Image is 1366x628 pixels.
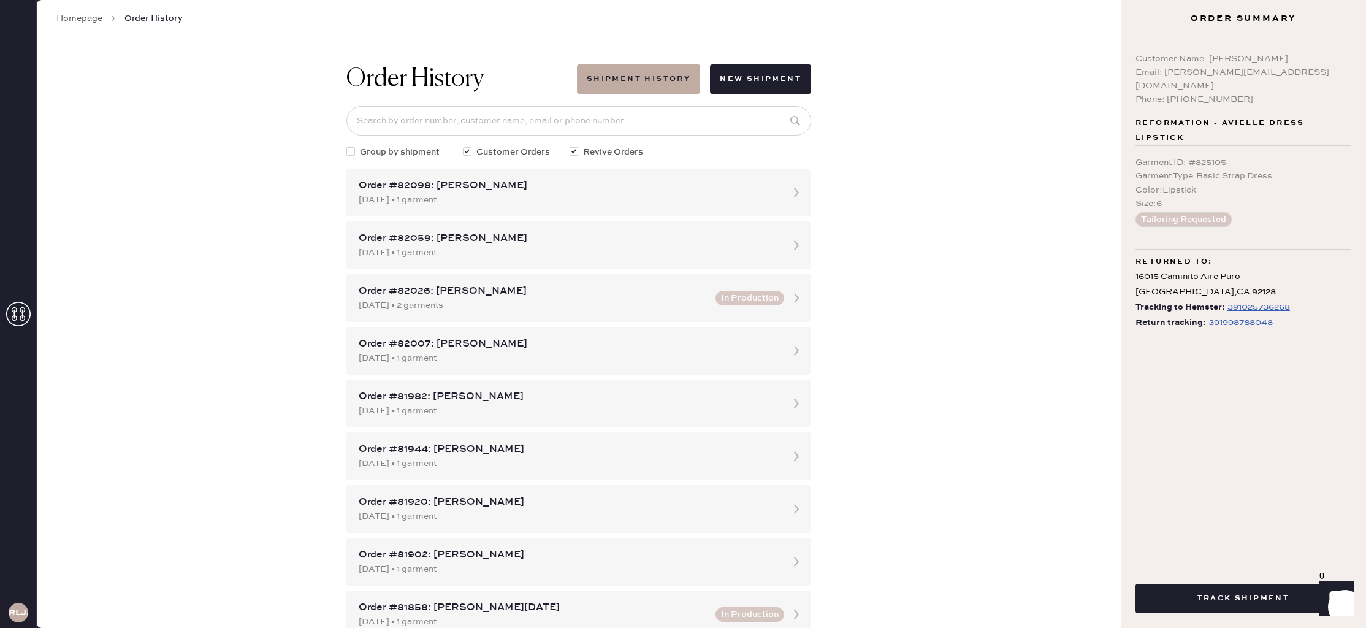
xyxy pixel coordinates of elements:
[359,178,777,193] div: Order #82098: [PERSON_NAME]
[359,495,777,510] div: Order #81920: [PERSON_NAME]
[1135,52,1351,66] div: Customer Name: [PERSON_NAME]
[359,548,777,562] div: Order #81902: [PERSON_NAME]
[1206,315,1273,331] a: 391998788048
[1121,12,1366,25] h3: Order Summary
[1225,300,1290,315] a: 391025736268
[56,12,102,25] a: Homepage
[1308,573,1360,626] iframe: Front Chat
[1135,169,1351,183] div: Garment Type : Basic Strap Dress
[359,510,777,523] div: [DATE] • 1 garment
[710,64,811,94] button: New Shipment
[360,145,440,159] span: Group by shipment
[1135,197,1351,210] div: Size : 6
[346,106,811,136] input: Search by order number, customer name, email or phone number
[1135,183,1351,197] div: Color : Lipstick
[1135,156,1351,169] div: Garment ID : # 825105
[1227,300,1290,315] div: https://www.fedex.com/apps/fedextrack/?tracknumbers=391025736268&cntry_code=US
[346,64,484,94] h1: Order History
[359,337,777,351] div: Order #82007: [PERSON_NAME]
[715,607,784,622] button: In Production
[1135,584,1351,613] button: Track Shipment
[1135,212,1232,227] button: Tailoring Requested
[359,284,708,299] div: Order #82026: [PERSON_NAME]
[1135,300,1225,315] span: Tracking to Hemster:
[359,389,777,404] div: Order #81982: [PERSON_NAME]
[359,404,777,418] div: [DATE] • 1 garment
[1135,592,1351,603] a: Track Shipment
[577,64,700,94] button: Shipment History
[359,562,777,576] div: [DATE] • 1 garment
[359,299,708,312] div: [DATE] • 2 garments
[359,246,777,259] div: [DATE] • 1 garment
[1135,93,1351,106] div: Phone: [PHONE_NUMBER]
[359,457,777,470] div: [DATE] • 1 garment
[359,351,777,365] div: [DATE] • 1 garment
[359,600,708,615] div: Order #81858: [PERSON_NAME][DATE]
[1135,315,1206,331] span: Return tracking:
[9,608,28,617] h3: RLJA
[715,291,784,305] button: In Production
[359,193,777,207] div: [DATE] • 1 garment
[359,442,777,457] div: Order #81944: [PERSON_NAME]
[1208,315,1273,330] div: https://www.fedex.com/apps/fedextrack/?tracknumbers=391998788048&cntry_code=US
[124,12,183,25] span: Order History
[583,145,643,159] span: Revive Orders
[1135,66,1351,93] div: Email: [PERSON_NAME][EMAIL_ADDRESS][DOMAIN_NAME]
[1135,255,1213,269] span: Returned to:
[476,145,550,159] span: Customer Orders
[1135,269,1351,300] div: 16015 Caminito Aire Puro [GEOGRAPHIC_DATA] , CA 92128
[359,231,777,246] div: Order #82059: [PERSON_NAME]
[1135,116,1351,145] span: Reformation - Avielle Dress Lipstick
